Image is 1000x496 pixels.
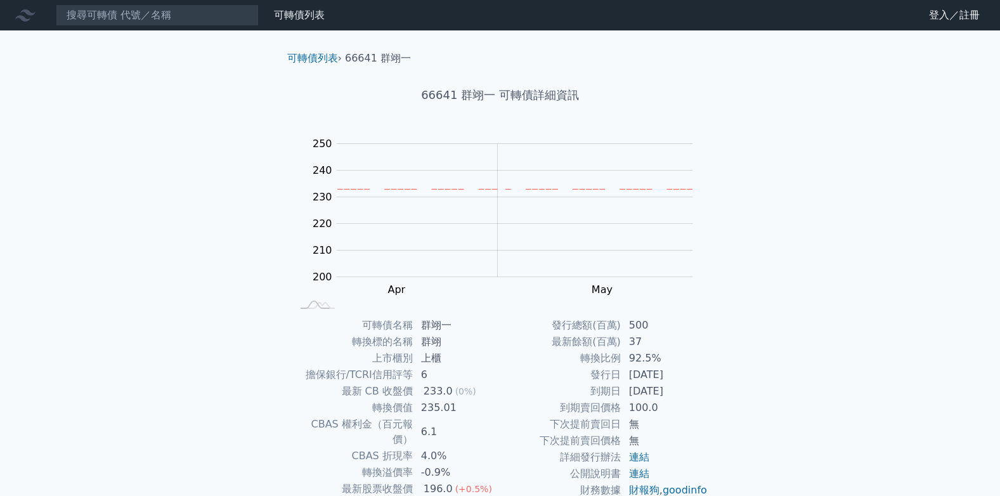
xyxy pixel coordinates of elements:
td: CBAS 折現率 [292,448,413,464]
td: 無 [621,433,708,449]
td: 4.0% [413,448,500,464]
td: 下次提前賣回日 [500,416,621,433]
a: 連結 [629,451,649,463]
td: 上櫃 [413,350,500,367]
td: 到期日 [500,383,621,400]
span: (0%) [455,386,476,396]
li: 66641 群翊一 [345,51,411,66]
td: 37 [621,334,708,350]
g: Chart [306,138,712,322]
tspan: 200 [313,271,332,283]
td: 可轉債名稱 [292,317,413,334]
h1: 66641 群翊一 可轉債詳細資訊 [277,86,724,104]
td: 轉換標的名稱 [292,334,413,350]
td: 擔保銀行/TCRI信用評等 [292,367,413,383]
td: 235.01 [413,400,500,416]
span: (+0.5%) [455,484,492,494]
td: 上市櫃別 [292,350,413,367]
td: 92.5% [621,350,708,367]
a: goodinfo [663,484,707,496]
a: 可轉債列表 [274,9,325,21]
tspan: 210 [313,244,332,256]
tspan: May [592,284,613,296]
a: 連結 [629,467,649,480]
tspan: 240 [313,164,332,176]
td: 轉換比例 [500,350,621,367]
li: › [287,51,342,66]
td: 最新餘額(百萬) [500,334,621,350]
td: 詳細發行辦法 [500,449,621,466]
tspan: Apr [387,284,405,296]
td: 100.0 [621,400,708,416]
a: 財報狗 [629,484,659,496]
td: 公開說明書 [500,466,621,482]
td: 500 [621,317,708,334]
td: 發行總額(百萬) [500,317,621,334]
td: 轉換溢價率 [292,464,413,481]
td: [DATE] [621,367,708,383]
td: 轉換價值 [292,400,413,416]
tspan: 250 [313,138,332,150]
a: 可轉債列表 [287,52,338,64]
div: 233.0 [421,384,455,399]
input: 搜尋可轉債 代號／名稱 [56,4,259,26]
td: 下次提前賣回價格 [500,433,621,449]
td: 6.1 [413,416,500,448]
td: 最新 CB 收盤價 [292,383,413,400]
td: 群翊一 [413,317,500,334]
td: 無 [621,416,708,433]
td: -0.9% [413,464,500,481]
td: 群翊 [413,334,500,350]
td: 到期賣回價格 [500,400,621,416]
td: 6 [413,367,500,383]
tspan: 230 [313,191,332,203]
td: CBAS 權利金（百元報價） [292,416,413,448]
td: [DATE] [621,383,708,400]
td: 發行日 [500,367,621,383]
tspan: 220 [313,218,332,230]
a: 登入／註冊 [919,5,990,25]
